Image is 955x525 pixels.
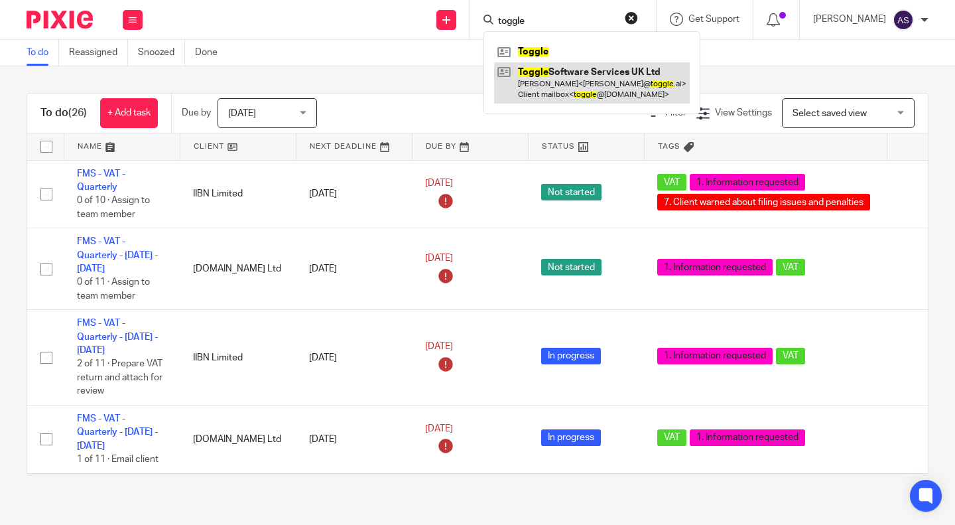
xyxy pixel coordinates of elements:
[541,348,601,364] span: In progress
[541,259,602,275] span: Not started
[688,15,739,24] span: Get Support
[425,254,453,263] span: [DATE]
[690,174,805,190] span: 1. Information requested
[425,342,453,352] span: [DATE]
[138,40,185,66] a: Snoozed
[657,194,870,210] span: 7. Client warned about filing issues and penalties
[813,13,886,26] p: [PERSON_NAME]
[296,310,412,406] td: [DATE]
[77,277,150,301] span: 0 of 11 · Assign to team member
[27,40,59,66] a: To do
[68,108,87,118] span: (26)
[425,424,453,433] span: [DATE]
[541,184,602,200] span: Not started
[77,319,158,355] a: FMS - VAT - Quarterly - [DATE] - [DATE]
[541,429,601,446] span: In progress
[77,169,125,192] a: FMS - VAT - Quarterly
[77,360,162,396] span: 2 of 11 · Prepare VAT return and attach for review
[497,16,616,28] input: Search
[77,196,150,219] span: 0 of 10 · Assign to team member
[776,259,805,275] span: VAT
[180,160,296,228] td: IIBN Limited
[296,228,412,310] td: [DATE]
[180,228,296,310] td: [DOMAIN_NAME] Ltd
[657,259,773,275] span: 1. Information requested
[658,143,680,150] span: Tags
[182,106,211,119] p: Due by
[296,160,412,228] td: [DATE]
[690,429,805,446] span: 1. Information requested
[40,106,87,120] h1: To do
[77,414,158,451] a: FMS - VAT - Quarterly - [DATE] - [DATE]
[793,109,867,118] span: Select saved view
[77,237,158,273] a: FMS - VAT - Quarterly - [DATE] - [DATE]
[228,109,256,118] span: [DATE]
[27,11,93,29] img: Pixie
[296,406,412,474] td: [DATE]
[69,40,128,66] a: Reassigned
[776,348,805,364] span: VAT
[100,98,158,128] a: + Add task
[657,348,773,364] span: 1. Information requested
[195,40,227,66] a: Done
[77,455,159,464] span: 1 of 11 · Email client
[180,310,296,406] td: IIBN Limited
[625,11,638,25] button: Clear
[657,429,686,446] span: VAT
[715,108,772,117] span: View Settings
[180,406,296,474] td: [DOMAIN_NAME] Ltd
[425,179,453,188] span: [DATE]
[893,9,914,31] img: svg%3E
[657,174,686,190] span: VAT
